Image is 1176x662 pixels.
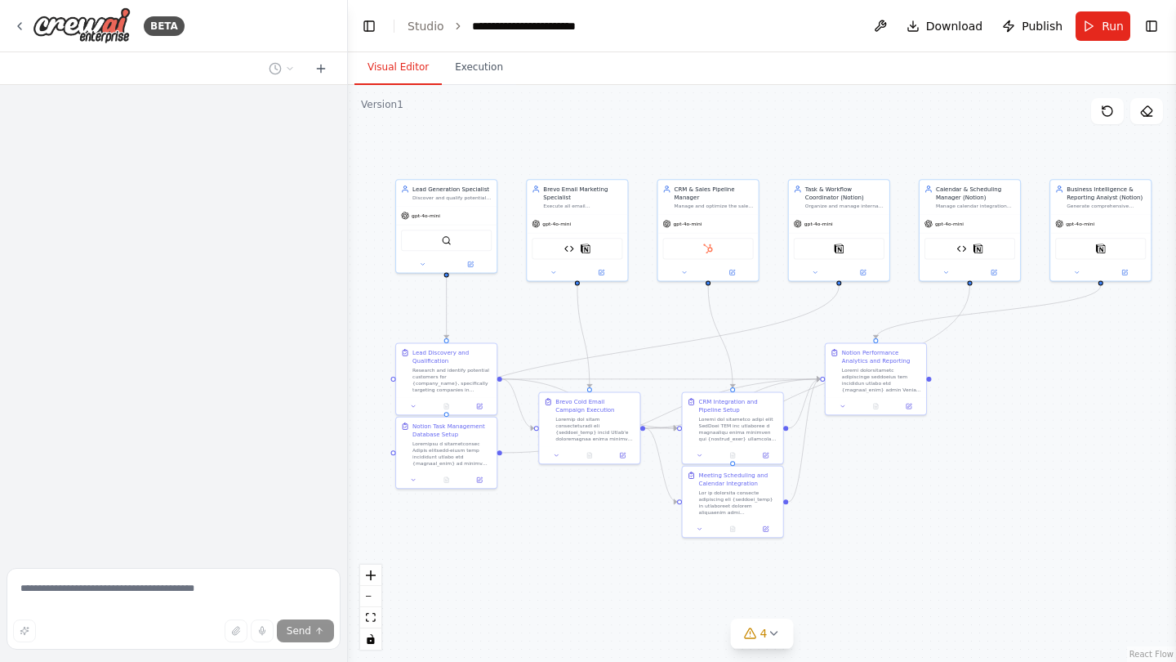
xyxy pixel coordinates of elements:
g: Edge from 7bb859f9-44a8-42c5-be64-356361460d93 to ef9755a3-831e-446b-8cde-abf7e5aed2a7 [502,375,534,432]
button: Upload files [225,620,247,642]
button: Open in side panel [751,524,779,534]
div: Lor ip dolorsita consecte adipiscing eli {seddoei_temp} in utlaboreet dolorem aliquaenim admi {ve... [699,490,778,516]
div: Meeting Scheduling and Calendar IntegrationLor ip dolorsita consecte adipiscing eli {seddoei_temp... [682,466,784,539]
button: Switch to previous chat [262,59,301,78]
button: Download [900,11,990,41]
span: Run [1102,18,1124,34]
nav: breadcrumb [408,18,612,34]
span: 4 [760,625,768,642]
button: Open in side panel [971,267,1018,277]
a: React Flow attribution [1129,650,1174,659]
button: Open in side panel [465,475,493,485]
button: Open in side panel [578,267,625,277]
img: Notion [1096,244,1106,253]
div: Research and identify potential customers for {company_name}, specifically targeting companies in... [412,367,492,393]
button: Show right sidebar [1140,15,1163,38]
button: 4 [731,619,794,649]
button: fit view [360,607,381,628]
div: Notion Task Management Database Setup [412,423,492,439]
span: Publish [1022,18,1062,34]
div: Manage and optimize the sales pipeline for {company_name} using HubSpot CRM. Track lead interacti... [675,203,754,209]
div: Business Intelligence & Reporting Analyst (Notion)Generate comprehensive performance reports and ... [1049,179,1151,281]
div: Task & Workflow Coordinator (Notion) [805,185,884,201]
div: Loremipsu d sitametconsec Adipis elitsedd-eiusm temp incididunt utlabo etd {magnaal_enim} ad mini... [412,441,492,467]
button: Open in side panel [448,259,494,269]
g: Edge from 0d69c8ce-ffcb-4cb1-a312-a9cf27e78b73 to ef9755a3-831e-446b-8cde-abf7e5aed2a7 [573,285,594,387]
div: Lead Discovery and Qualification [412,349,492,365]
div: Business Intelligence & Reporting Analyst (Notion) [1067,185,1146,201]
button: Click to speak your automation idea [251,620,274,642]
div: Lead Generation SpecialistDiscover and qualify potential customers for {company_name}, specifical... [395,179,497,273]
g: Edge from 7bb859f9-44a8-42c5-be64-356361460d93 to f8c14342-274a-471a-aa64-9ddb5b2c21a5 [502,375,821,383]
img: Notion [581,244,590,253]
div: Organize and manage internal tasks, deadlines, and workflows for {company_name} using Notion data... [805,203,884,209]
g: Edge from a29b498e-dd66-4767-a841-45ccde4e518b to 6564e06e-3fce-41d7-bd3f-d1af1f4e34ea [704,285,737,387]
div: Execute all email communications for {company_name} via Brevo's professional email service, inclu... [543,203,622,209]
img: Logo [33,7,131,44]
span: gpt-4o-mini [935,221,964,227]
div: Task & Workflow Coordinator (Notion)Organize and manage internal tasks, deadlines, and workflows ... [788,179,890,281]
button: Open in side panel [895,401,923,411]
button: Execution [442,51,516,85]
button: Open in side panel [1102,267,1148,277]
a: Studio [408,20,444,33]
span: gpt-4o-mini [412,212,440,219]
button: Open in side panel [465,401,493,411]
button: toggle interactivity [360,628,381,650]
button: No output available [429,475,463,485]
div: CRM Integration and Pipeline SetupLoremi dol sitametco adipi elit SedDoei TEM inc utlaboree d mag... [682,392,784,465]
div: Discover and qualify potential customers for {company_name}, specifically targeting companies in ... [412,195,492,201]
button: No output available [429,401,463,411]
span: gpt-4o-mini [542,221,571,227]
button: Open in side panel [751,450,779,460]
g: Edge from 6564e06e-3fce-41d7-bd3f-d1af1f4e34ea to f8c14342-274a-471a-aa64-9ddb5b2c21a5 [788,375,820,432]
div: Version 1 [361,98,403,111]
div: Loremi dol sitametco adipi elit SedDoei TEM inc utlaboree d magnaaliqu enima minimven qui {nostru... [699,416,778,442]
button: No output available [715,524,750,534]
div: CRM Integration and Pipeline Setup [699,398,778,414]
div: Brevo Email Marketing SpecialistExecute all email communications for {company_name} via Brevo's p... [526,179,628,281]
div: Notion Performance Analytics and ReportingLoremi dolorsitametc adipiscinge seddoeius tem incididu... [825,343,927,416]
g: Edge from 4bff2acd-3263-4c4d-bb4e-6b3bdb0a1f8d to 7bb859f9-44a8-42c5-be64-356361460d93 [443,277,451,338]
div: Brevo Email Marketing Specialist [543,185,622,201]
button: Hide left sidebar [358,15,381,38]
div: Notion Task Management Database SetupLoremipsu d sitametconsec Adipis elitsedd-eiusm temp incidid... [395,417,497,490]
div: Loremi dolorsitametc adipiscinge seddoeius tem incididun utlabo etd {magnaal_enim} admin Veniam q... [842,367,921,393]
button: Open in side panel [709,267,755,277]
g: Edge from ef9755a3-831e-446b-8cde-abf7e5aed2a7 to 35b02ef7-d7fa-49e3-bd75-cc838755e14c [645,424,677,506]
img: Simple Calendar Manager [957,244,967,253]
div: Meeting Scheduling and Calendar Integration [699,472,778,488]
button: No output available [572,450,607,460]
div: Loremip dol sitam consecteturadi eli {seddoei_temp} incid Utlab'e doloremagnaa enima minimve quis... [555,416,635,442]
g: Edge from 643942f3-4ad8-4994-bdcc-00bd315590c5 to f8c14342-274a-471a-aa64-9ddb5b2c21a5 [871,285,1104,338]
img: HubSpot [703,244,713,253]
div: Brevo Cold Email Campaign ExecutionLoremip dol sitam consecteturadi eli {seddoei_temp} incid Utla... [538,392,640,465]
span: Download [926,18,983,34]
g: Edge from ef9755a3-831e-446b-8cde-abf7e5aed2a7 to 6564e06e-3fce-41d7-bd3f-d1af1f4e34ea [645,424,677,432]
button: Start a new chat [308,59,334,78]
div: Generate comprehensive performance reports and analytics for {company_name} exclusively using Not... [1067,203,1146,209]
div: Manage calendar integration and scheduling automation for {company_name} using custom calendar to... [936,203,1015,209]
div: React Flow controls [360,565,381,650]
button: No output available [715,450,750,460]
button: Publish [996,11,1069,41]
div: Lead Generation Specialist [412,185,492,193]
img: Notion [973,244,983,253]
g: Edge from ed327f63-0692-43ac-80f4-fb2932027997 to 590f7c7a-b7bc-43d6-90e7-bb55fe70baca [443,285,844,412]
div: Calendar & Scheduling Manager (Notion) [936,185,1015,201]
img: Brevo Email Sender [564,244,574,253]
button: No output available [858,401,893,411]
div: Brevo Cold Email Campaign Execution [555,398,635,414]
button: Run [1076,11,1130,41]
span: gpt-4o-mini [804,221,833,227]
button: Visual Editor [354,51,442,85]
button: Improve this prompt [13,620,36,642]
g: Edge from 8132e75a-96f4-4eb3-ae1c-44181dd45d2b to 35b02ef7-d7fa-49e3-bd75-cc838755e14c [728,285,973,461]
button: zoom out [360,586,381,607]
div: Notion Performance Analytics and Reporting [842,349,921,365]
img: SerperDevTool [442,235,452,245]
g: Edge from 35b02ef7-d7fa-49e3-bd75-cc838755e14c to f8c14342-274a-471a-aa64-9ddb5b2c21a5 [788,375,820,506]
div: Lead Discovery and QualificationResearch and identify potential customers for {company_name}, spe... [395,343,497,416]
span: gpt-4o-mini [1066,221,1094,227]
div: CRM & Sales Pipeline ManagerManage and optimize the sales pipeline for {company_name} using HubSp... [657,179,759,281]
